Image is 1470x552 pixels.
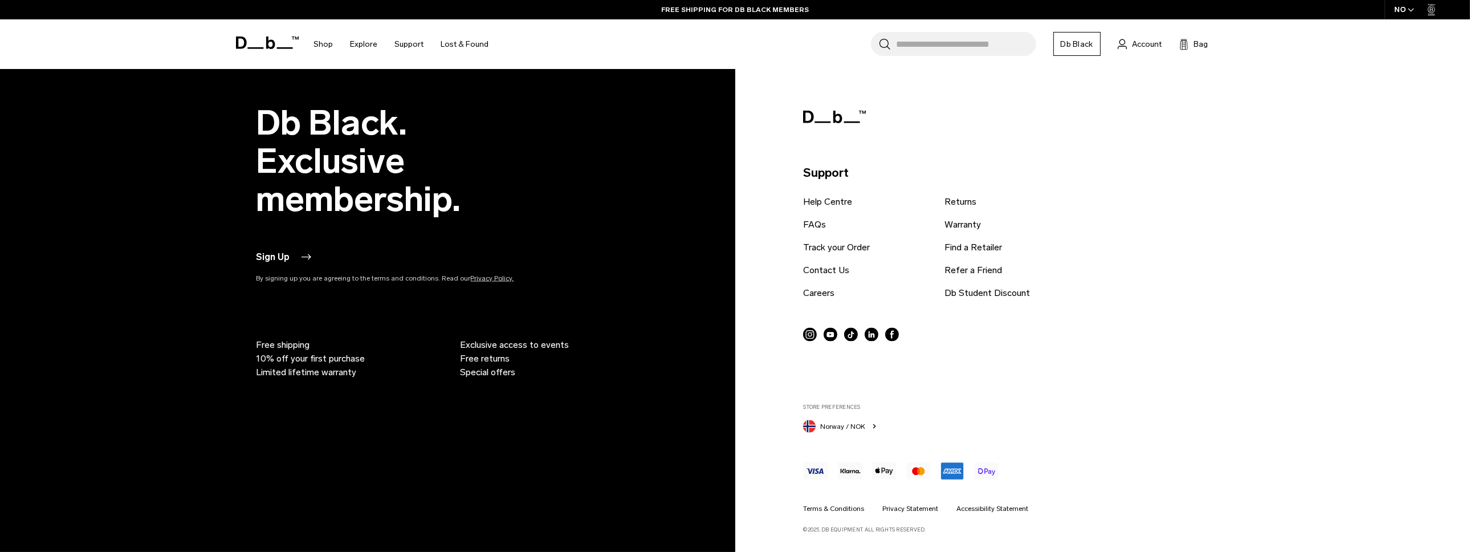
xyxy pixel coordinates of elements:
[256,338,310,352] span: Free shipping
[256,366,357,379] span: Limited lifetime warranty
[461,338,569,352] span: Exclusive access to events
[803,521,1202,534] p: ©2025, Db Equipment. All rights reserved.
[820,421,865,432] span: Norway / NOK
[882,504,938,514] a: Privacy Statement
[256,352,365,366] span: 10% off your first purchase
[461,366,516,379] span: Special offers
[803,418,879,433] button: Norway Norway / NOK
[256,273,564,283] p: By signing up you are agreeing to the terms and conditions. Read our
[944,286,1030,300] a: Db Student Discount
[1053,32,1101,56] a: Db Black
[803,218,826,232] a: FAQs
[351,24,378,64] a: Explore
[471,274,514,282] a: Privacy Policy.
[1179,37,1208,51] button: Bag
[314,24,333,64] a: Shop
[256,250,313,264] button: Sign Up
[944,263,1002,277] a: Refer a Friend
[803,286,834,300] a: Careers
[661,5,809,15] a: FREE SHIPPING FOR DB BLACK MEMBERS
[944,218,981,232] a: Warranty
[803,241,870,254] a: Track your Order
[256,104,564,218] h2: Db Black. Exclusive membership.
[803,195,852,209] a: Help Centre
[1118,37,1162,51] a: Account
[1133,38,1162,50] span: Account
[803,504,864,514] a: Terms & Conditions
[956,504,1028,514] a: Accessibility Statement
[803,263,849,277] a: Contact Us
[1194,38,1208,50] span: Bag
[803,164,1202,182] p: Support
[944,195,976,209] a: Returns
[306,19,498,69] nav: Main Navigation
[395,24,424,64] a: Support
[944,241,1002,254] a: Find a Retailer
[441,24,489,64] a: Lost & Found
[803,403,1202,411] label: Store Preferences
[803,420,816,433] img: Norway
[461,352,510,366] span: Free returns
